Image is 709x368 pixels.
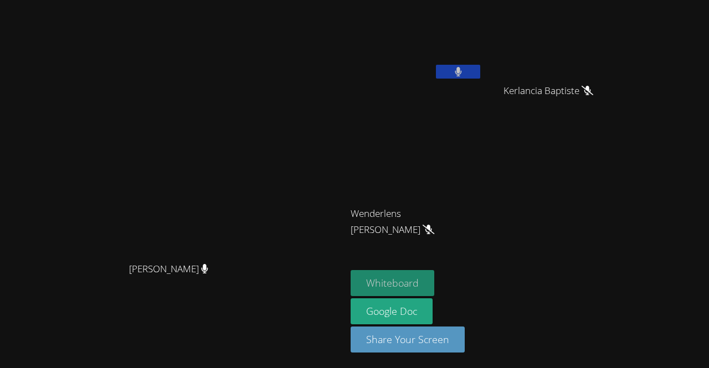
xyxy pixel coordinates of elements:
[129,261,208,277] span: [PERSON_NAME]
[351,298,433,324] a: Google Doc
[351,326,465,353] button: Share Your Screen
[351,206,474,238] span: Wenderlens [PERSON_NAME]
[504,83,593,99] span: Kerlancia Baptiste
[351,270,434,296] button: Whiteboard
